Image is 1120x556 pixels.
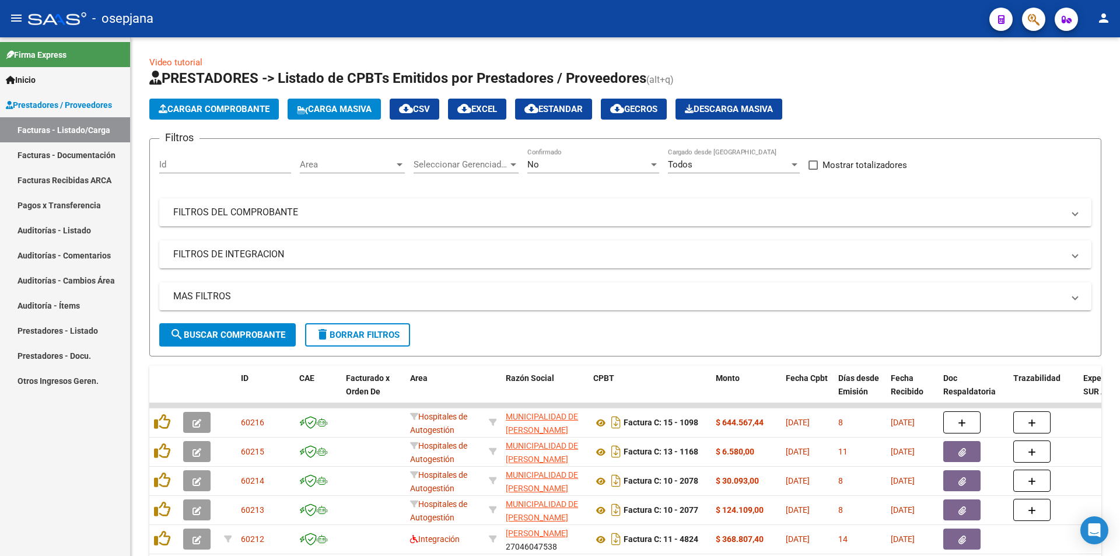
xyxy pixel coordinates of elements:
span: [DATE] [786,534,810,544]
button: Cargar Comprobante [149,99,279,120]
strong: $ 368.807,40 [716,534,764,544]
button: Carga Masiva [288,99,381,120]
mat-expansion-panel-header: MAS FILTROS [159,282,1091,310]
span: MUNICIPALIDAD DE [PERSON_NAME] [506,441,578,464]
i: Descargar documento [608,501,624,519]
span: Integración [410,534,460,544]
button: Gecros [601,99,667,120]
span: Firma Express [6,48,66,61]
span: Fecha Cpbt [786,373,828,383]
span: Carga Masiva [297,104,372,114]
div: 27046047538 [506,527,584,551]
span: Días desde Emisión [838,373,879,396]
span: Cargar Comprobante [159,104,269,114]
datatable-header-cell: ID [236,366,295,417]
span: Hospitales de Autogestión [410,499,467,522]
span: Area [410,373,428,383]
span: Fecha Recibido [891,373,923,396]
mat-panel-title: MAS FILTROS [173,290,1063,303]
div: 30999006058 [506,468,584,493]
strong: Factura C: 15 - 1098 [624,418,698,428]
span: Inicio [6,74,36,86]
span: Descarga Masiva [685,104,773,114]
span: [DATE] [891,418,915,427]
div: 30999006058 [506,439,584,464]
span: Gecros [610,104,657,114]
span: (alt+q) [646,74,674,85]
div: 30999006058 [506,410,584,435]
span: Monto [716,373,740,383]
i: Descargar documento [608,471,624,490]
span: CPBT [593,373,614,383]
mat-panel-title: FILTROS DEL COMPROBANTE [173,206,1063,219]
span: Todos [668,159,692,170]
mat-icon: cloud_download [457,102,471,116]
datatable-header-cell: CAE [295,366,341,417]
span: 11 [838,447,848,456]
span: Borrar Filtros [316,330,400,340]
span: Hospitales de Autogestión [410,441,467,464]
strong: $ 644.567,44 [716,418,764,427]
span: [PERSON_NAME] [506,529,568,538]
span: Doc Respaldatoria [943,373,996,396]
i: Descargar documento [608,530,624,548]
div: 30999006058 [506,498,584,522]
span: [DATE] [891,447,915,456]
mat-icon: delete [316,327,330,341]
span: Seleccionar Gerenciador [414,159,508,170]
span: Area [300,159,394,170]
span: Buscar Comprobante [170,330,285,340]
mat-icon: cloud_download [524,102,538,116]
strong: $ 6.580,00 [716,447,754,456]
datatable-header-cell: Días desde Emisión [834,366,886,417]
mat-expansion-panel-header: FILTROS DEL COMPROBANTE [159,198,1091,226]
button: EXCEL [448,99,506,120]
div: Open Intercom Messenger [1080,516,1108,544]
span: EXCEL [457,104,497,114]
strong: Factura C: 10 - 2077 [624,506,698,515]
app-download-masive: Descarga masiva de comprobantes (adjuntos) [675,99,782,120]
span: 60212 [241,534,264,544]
strong: $ 124.109,00 [716,505,764,515]
mat-icon: cloud_download [610,102,624,116]
strong: Factura C: 11 - 4824 [624,535,698,544]
span: No [527,159,539,170]
span: CSV [399,104,430,114]
span: Prestadores / Proveedores [6,99,112,111]
span: 60216 [241,418,264,427]
mat-icon: menu [9,11,23,25]
button: Descarga Masiva [675,99,782,120]
mat-expansion-panel-header: FILTROS DE INTEGRACION [159,240,1091,268]
span: Facturado x Orden De [346,373,390,396]
span: 60213 [241,505,264,515]
button: CSV [390,99,439,120]
button: Buscar Comprobante [159,323,296,347]
span: 14 [838,534,848,544]
strong: $ 30.093,00 [716,476,759,485]
span: Mostrar totalizadores [822,158,907,172]
button: Estandar [515,99,592,120]
span: [DATE] [786,447,810,456]
span: CAE [299,373,314,383]
span: [DATE] [891,476,915,485]
i: Descargar documento [608,413,624,432]
mat-panel-title: FILTROS DE INTEGRACION [173,248,1063,261]
span: 8 [838,418,843,427]
span: [DATE] [891,534,915,544]
span: 60214 [241,476,264,485]
datatable-header-cell: Trazabilidad [1009,366,1079,417]
span: Trazabilidad [1013,373,1060,383]
i: Descargar documento [608,442,624,461]
mat-icon: search [170,327,184,341]
span: ID [241,373,249,383]
datatable-header-cell: Fecha Cpbt [781,366,834,417]
span: MUNICIPALIDAD DE [PERSON_NAME] [506,412,578,435]
span: [DATE] [891,505,915,515]
datatable-header-cell: Facturado x Orden De [341,366,405,417]
span: Estandar [524,104,583,114]
span: MUNICIPALIDAD DE [PERSON_NAME] [506,470,578,493]
datatable-header-cell: Razón Social [501,366,589,417]
strong: Factura C: 13 - 1168 [624,447,698,457]
a: Video tutorial [149,57,202,68]
span: 8 [838,505,843,515]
